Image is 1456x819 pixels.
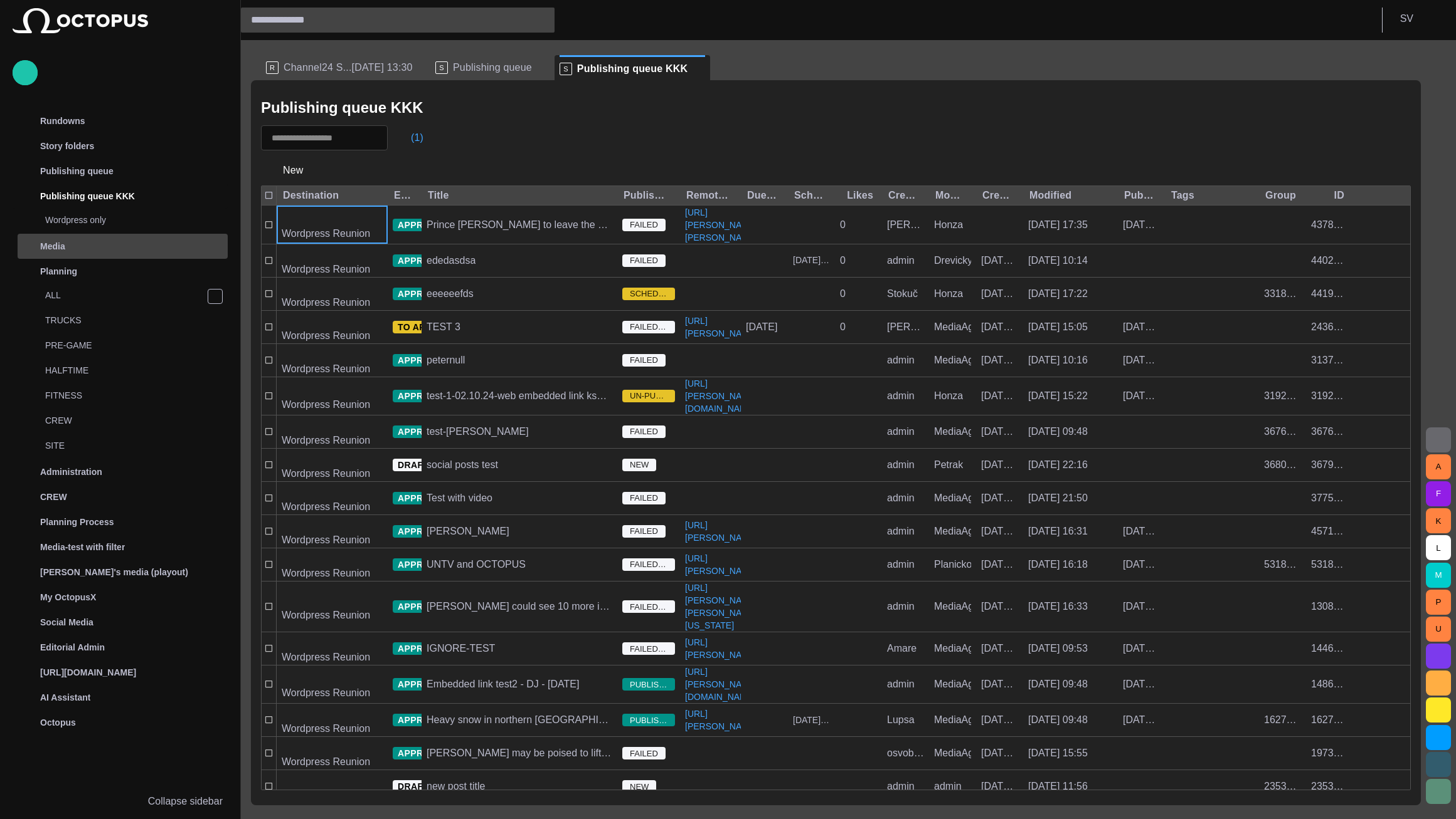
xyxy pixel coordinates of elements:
div: Modified by [935,189,966,202]
p: TRUCKS [45,314,228,326]
div: admin [887,600,915,613]
button: APPROVED [393,288,467,300]
div: 367646201 [1311,425,1348,439]
div: 4402901 [1311,254,1348,268]
div: ID [1334,189,1344,202]
div: 16/05/2018 10:43 [981,713,1018,727]
a: [URL][PERSON_NAME][PERSON_NAME] [680,206,762,244]
p: Collapse sidebar [148,794,223,809]
div: UNTV and OCTOPUS [427,558,526,571]
div: 16/05/2018 10:44 [793,704,830,736]
div: MediaAgent [934,746,971,760]
p: Media [40,240,65,253]
div: admin [887,491,915,505]
a: [URL][PERSON_NAME][DOMAIN_NAME] [680,377,762,415]
p: Wordpress Reunion [282,566,370,581]
div: 28/08/2017 09:35 [981,600,1018,613]
div: Media-test with filter [13,535,228,560]
div: ededasdsa [427,254,476,268]
div: 11/05/2016 13:26 [1123,524,1160,538]
div: Octopus [13,710,228,735]
div: admin [887,558,915,571]
div: admin [887,677,915,691]
div: 2353221902 [1264,780,1301,793]
div: admin [887,353,915,367]
div: MediaAgent [934,491,971,505]
div: social posts test [427,458,498,472]
button: APPROVED [393,525,467,538]
div: 14/09/2013 00:00 [793,244,830,277]
div: Group [1265,189,1296,202]
div: 17/09 09:48 [1028,677,1088,691]
img: Octopus News Room [13,8,148,33]
p: Wordpress Reunion [282,754,370,769]
div: 16/05/2018 10:44 [1123,713,1160,727]
div: Heavy snow in northern Japan [427,713,612,727]
div: 28/08/2017 09:38 [1123,600,1160,613]
p: Wordpress Reunion [282,608,370,623]
div: 367646301 [1264,425,1301,439]
div: 14/09/2013 12:28 [981,287,1018,301]
p: My OctopusX [40,591,96,603]
button: U [1426,617,1451,642]
p: S [435,61,448,74]
span: FAILED [622,492,666,504]
div: 1627537802 [1311,713,1348,727]
div: 01/09 16:18 [1028,558,1088,571]
h2: Publishing queue KKK [261,99,423,117]
div: 531860404 [1311,558,1348,571]
div: MediaAgent [934,320,971,334]
p: HALFTIME [45,364,228,377]
div: new post title [427,780,485,793]
a: [URL][PERSON_NAME] [680,552,762,577]
p: Wordpress only [45,214,228,226]
div: 19/04/2016 11:14 [981,458,1018,472]
div: Likes [847,189,873,202]
div: MediaAgent [934,713,971,727]
span: Channel24 S...[DATE] 13:30 [284,61,413,74]
div: 02/10 10:16 [1028,353,1088,367]
div: 13/09/2013 12:50 [981,254,1018,268]
div: test-adam [427,425,529,439]
p: Wordpress Reunion [282,650,370,665]
div: 368006401 [1264,458,1301,472]
button: APPROVED [393,678,467,691]
p: Story folders [40,140,94,152]
div: Embedded link test2 - DJ - 24.09.24 [427,677,579,691]
div: 04/12/2018 15:54 [981,746,1018,760]
div: Honza [934,218,963,232]
p: CREW [40,491,67,503]
div: FITNESS [20,384,228,409]
div: 04/12/2018 15:55 [1028,746,1088,760]
p: Octopus [40,716,76,729]
div: admin [887,425,915,439]
button: APPROVED [393,642,467,655]
div: 10/05/2016 20:34 [981,524,1018,538]
div: CREW [13,484,228,509]
span: NEW [622,459,656,471]
p: Wordpress Reunion [282,397,370,412]
span: FAILED [622,219,666,231]
button: SV [1390,8,1448,30]
div: 0 [840,254,846,268]
div: 2353222002 [1311,780,1348,793]
span: FAILED TO UN-PUBLISH [622,321,675,333]
div: 319204201 [1264,389,1301,403]
p: Rundowns [40,115,85,127]
p: Wordpress Reunion [282,533,370,548]
span: FAILED [622,748,666,760]
div: admin [887,458,915,472]
div: Iveta Bartošová [427,524,509,538]
div: 04/12/2018 16:33 [1028,600,1088,613]
div: Media [13,234,228,259]
div: eeeeeefds [427,287,474,301]
p: Wordpress Reunion [282,328,370,343]
p: Wordpress Reunion [282,686,370,701]
p: Editorial Admin [40,641,105,654]
div: TRUCKS [20,309,228,334]
div: 24/06/2016 10:23 [981,558,1018,571]
button: APPROVED [393,747,467,759]
p: Planning Process [40,516,114,528]
div: 0 [840,320,846,334]
div: 19/09 22:16 [1028,458,1088,472]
